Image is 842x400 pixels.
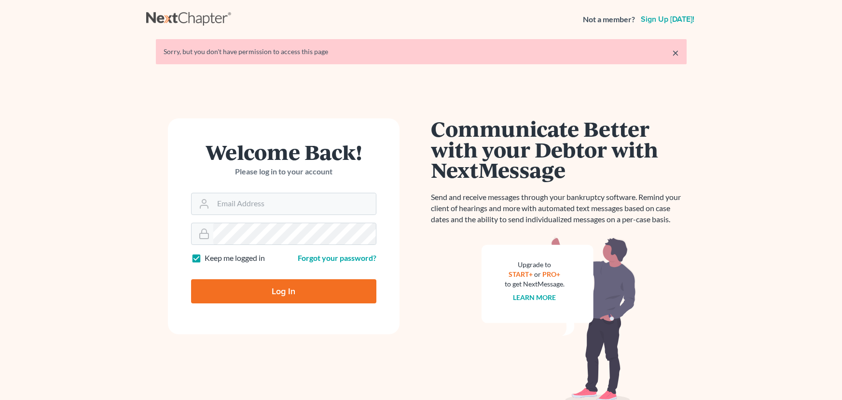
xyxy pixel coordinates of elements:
span: or [534,270,541,278]
a: Sign up [DATE]! [639,15,696,23]
h1: Welcome Back! [191,142,376,162]
a: START+ [509,270,533,278]
label: Keep me logged in [205,253,265,264]
div: Sorry, but you don't have permission to access this page [164,47,679,57]
h1: Communicate Better with your Debtor with NextMessage [431,118,687,180]
a: PRO+ [542,270,560,278]
p: Send and receive messages through your bankruptcy software. Remind your client of hearings and mo... [431,192,687,225]
p: Please log in to your account [191,166,376,177]
div: Upgrade to [505,260,565,270]
input: Log In [191,279,376,303]
a: Learn more [513,293,556,301]
input: Email Address [213,193,376,214]
strong: Not a member? [583,14,635,25]
a: Forgot your password? [298,253,376,262]
div: to get NextMessage. [505,279,565,289]
a: × [672,47,679,58]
